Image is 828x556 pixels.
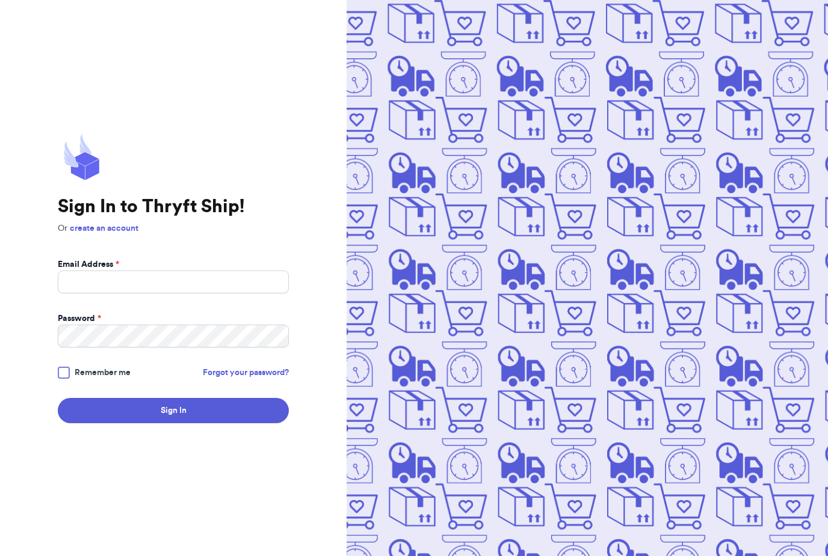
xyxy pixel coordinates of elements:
[58,258,119,270] label: Email Address
[70,224,138,233] a: create an account
[203,367,289,379] a: Forgot your password?
[58,313,101,325] label: Password
[58,196,289,218] h1: Sign In to Thryft Ship!
[58,398,289,423] button: Sign In
[75,367,131,379] span: Remember me
[58,222,289,234] p: Or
